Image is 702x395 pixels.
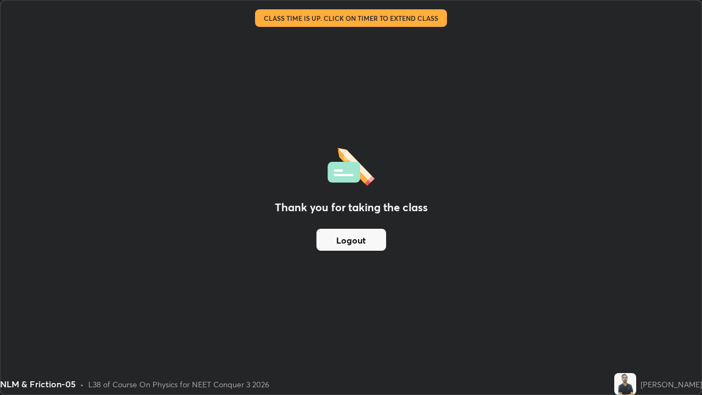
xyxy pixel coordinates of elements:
[614,373,636,395] img: af35316ec30b409ca55988c56db82ca0.jpg
[641,379,702,390] div: [PERSON_NAME]
[316,229,386,251] button: Logout
[80,379,84,390] div: •
[88,379,269,390] div: L38 of Course On Physics for NEET Conquer 3 2026
[275,199,428,216] h2: Thank you for taking the class
[327,144,375,186] img: offlineFeedback.1438e8b3.svg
